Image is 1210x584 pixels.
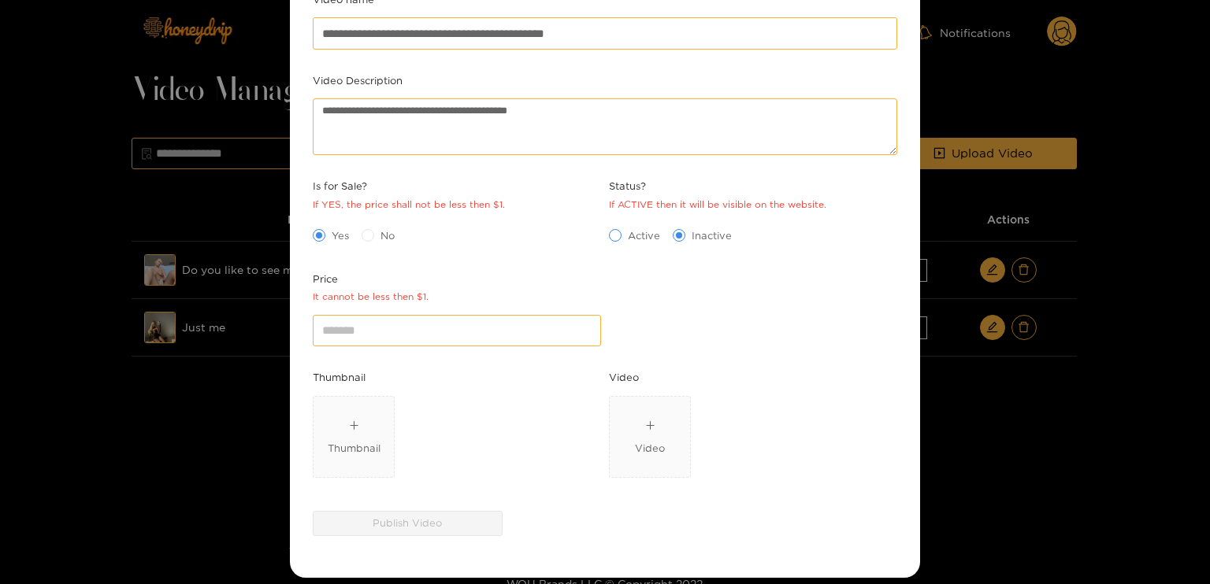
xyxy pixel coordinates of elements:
[313,290,429,305] div: It cannot be less then $1.
[349,420,359,431] span: plus
[325,227,355,243] span: Yes
[313,511,503,536] button: Publish Video
[313,271,429,286] span: Price
[645,420,655,431] span: plus
[313,178,505,194] span: Is for Sale?
[685,227,738,243] span: Inactive
[313,369,366,385] label: Thumbnail
[313,98,897,155] textarea: Video Description
[609,178,826,194] span: Status?
[313,17,897,49] input: Video name
[328,440,380,456] div: Thumbnail
[610,397,690,477] span: plusVideo
[313,72,403,88] label: Video Description
[622,227,666,243] span: Active
[314,397,394,477] span: plusThumbnail
[313,198,505,213] div: If YES, the price shall not be less then $1.
[374,227,401,243] span: No
[609,198,826,213] div: If ACTIVE then it will be visible on the website.
[635,440,665,456] div: Video
[609,369,639,385] label: Video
